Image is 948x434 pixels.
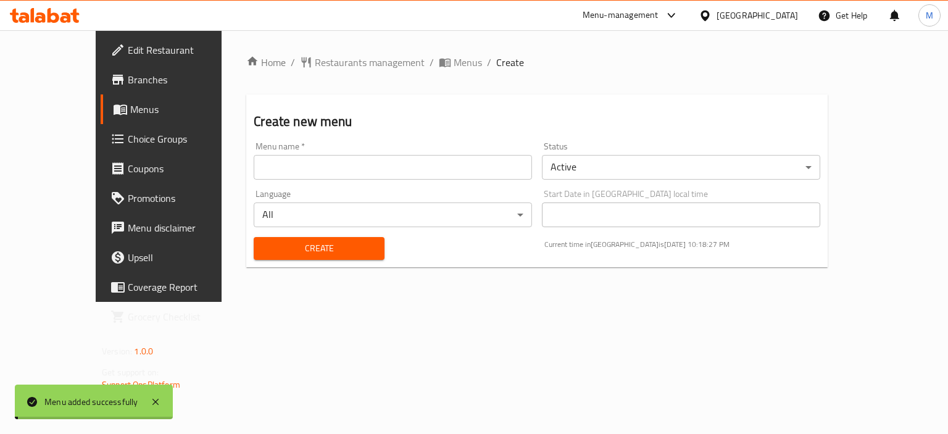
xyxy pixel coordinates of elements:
[254,112,820,131] h2: Create new menu
[128,161,244,176] span: Coupons
[264,241,374,256] span: Create
[454,55,482,70] span: Menus
[128,72,244,87] span: Branches
[101,243,254,272] a: Upsell
[128,191,244,206] span: Promotions
[315,55,425,70] span: Restaurants management
[128,280,244,294] span: Coverage Report
[926,9,933,22] span: M
[496,55,524,70] span: Create
[128,309,244,324] span: Grocery Checklist
[102,377,180,393] a: Support.OpsPlatform
[134,343,153,359] span: 1.0.0
[544,239,820,250] p: Current time in [GEOGRAPHIC_DATA] is [DATE] 10:18:27 PM
[101,65,254,94] a: Branches
[487,55,491,70] li: /
[44,395,138,409] div: Menu added successfully
[246,55,286,70] a: Home
[101,124,254,154] a: Choice Groups
[254,237,384,260] button: Create
[439,55,482,70] a: Menus
[128,43,244,57] span: Edit Restaurant
[101,35,254,65] a: Edit Restaurant
[128,220,244,235] span: Menu disclaimer
[300,55,425,70] a: Restaurants management
[430,55,434,70] li: /
[102,343,132,359] span: Version:
[101,183,254,213] a: Promotions
[542,155,820,180] div: Active
[717,9,798,22] div: [GEOGRAPHIC_DATA]
[130,102,244,117] span: Menus
[101,94,254,124] a: Menus
[128,250,244,265] span: Upsell
[254,155,532,180] input: Please enter Menu name
[254,202,532,227] div: All
[101,213,254,243] a: Menu disclaimer
[102,364,159,380] span: Get support on:
[246,55,828,70] nav: breadcrumb
[583,8,659,23] div: Menu-management
[101,272,254,302] a: Coverage Report
[101,302,254,332] a: Grocery Checklist
[128,131,244,146] span: Choice Groups
[101,154,254,183] a: Coupons
[291,55,295,70] li: /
